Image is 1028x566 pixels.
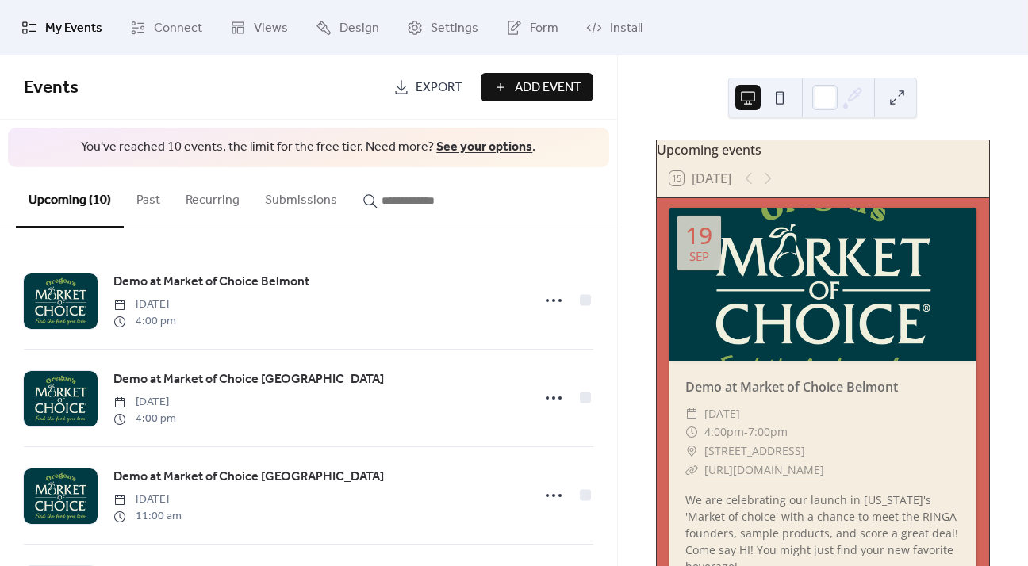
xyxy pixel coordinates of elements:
span: 4:00pm [704,423,744,442]
span: [DATE] [704,404,740,423]
div: ​ [685,404,698,423]
span: 11:00 am [113,508,182,525]
span: 4:00 pm [113,411,176,427]
button: Past [124,167,173,226]
span: Export [416,78,462,98]
button: Recurring [173,167,252,226]
span: Design [339,19,379,38]
span: Settings [431,19,478,38]
a: See your options [436,135,532,159]
a: Export [382,73,474,101]
span: Connect [154,19,202,38]
a: [STREET_ADDRESS] [704,442,805,461]
span: Install [610,19,642,38]
span: 7:00pm [748,423,788,442]
div: 19 [685,224,712,247]
div: Upcoming events [657,140,989,159]
div: ​ [685,423,698,442]
span: [DATE] [113,491,182,508]
span: Demo at Market of Choice [GEOGRAPHIC_DATA] [113,468,384,487]
span: [DATE] [113,296,176,313]
a: Demo at Market of Choice [GEOGRAPHIC_DATA] [113,467,384,488]
a: Demo at Market of Choice Belmont [113,272,309,293]
a: Views [218,6,300,49]
span: Demo at Market of Choice [GEOGRAPHIC_DATA] [113,370,384,389]
a: Connect [118,6,214,49]
button: Submissions [252,167,350,226]
span: Events [24,71,79,105]
div: ​ [685,442,698,461]
div: Sep [689,250,709,262]
a: Install [574,6,654,49]
a: My Events [10,6,114,49]
span: Demo at Market of Choice Belmont [113,273,309,292]
span: 4:00 pm [113,313,176,330]
span: You've reached 10 events, the limit for the free tier. Need more? . [24,139,593,156]
div: ​ [685,461,698,480]
span: - [744,423,748,442]
a: Form [494,6,570,49]
a: [URL][DOMAIN_NAME] [704,462,824,477]
span: [DATE] [113,394,176,411]
a: Settings [395,6,490,49]
span: Form [530,19,558,38]
a: Demo at Market of Choice Belmont [685,378,898,396]
span: My Events [45,19,102,38]
a: Demo at Market of Choice [GEOGRAPHIC_DATA] [113,369,384,390]
button: Upcoming (10) [16,167,124,228]
span: Views [254,19,288,38]
a: Design [304,6,391,49]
